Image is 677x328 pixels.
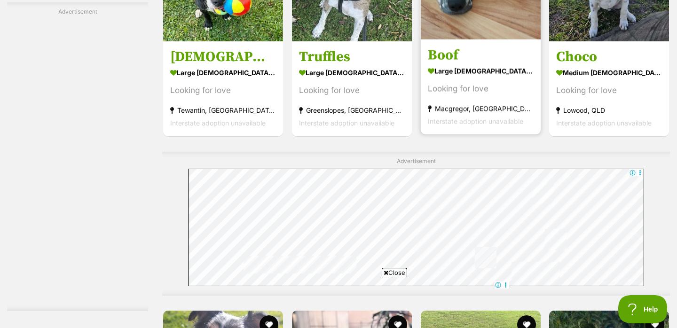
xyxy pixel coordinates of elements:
span: Interstate adoption unavailable [170,119,266,127]
iframe: Advertisement [167,281,510,323]
h3: [DEMOGRAPHIC_DATA] [170,48,276,66]
iframe: Help Scout Beacon - Open [618,295,668,323]
a: Boof large [DEMOGRAPHIC_DATA] Dog Looking for love Macgregor, [GEOGRAPHIC_DATA] Interstate adopti... [421,39,541,135]
span: Close [382,268,407,277]
strong: medium [DEMOGRAPHIC_DATA] Dog [556,66,662,80]
span: Interstate adoption unavailable [299,119,394,127]
strong: large [DEMOGRAPHIC_DATA] Dog [428,64,534,78]
strong: large [DEMOGRAPHIC_DATA] Dog [299,66,405,80]
strong: large [DEMOGRAPHIC_DATA] Dog [170,66,276,80]
div: Looking for love [299,85,405,97]
strong: Greenslopes, [GEOGRAPHIC_DATA] [299,104,405,117]
a: Truffles large [DEMOGRAPHIC_DATA] Dog Looking for love Greenslopes, [GEOGRAPHIC_DATA] Interstate ... [292,41,412,137]
strong: Tewantin, [GEOGRAPHIC_DATA] [170,104,276,117]
div: Advertisement [162,152,670,296]
h3: Choco [556,48,662,66]
span: Interstate adoption unavailable [556,119,652,127]
div: Looking for love [556,85,662,97]
iframe: Advertisement [188,169,644,286]
div: Looking for love [170,85,276,97]
h3: Truffles [299,48,405,66]
h3: Boof [428,47,534,64]
a: [DEMOGRAPHIC_DATA] large [DEMOGRAPHIC_DATA] Dog Looking for love Tewantin, [GEOGRAPHIC_DATA] Inte... [163,41,283,137]
iframe: Advertisement [7,20,148,302]
span: Interstate adoption unavailable [428,117,523,125]
div: Looking for love [428,83,534,95]
strong: Macgregor, [GEOGRAPHIC_DATA] [428,102,534,115]
strong: Lowood, QLD [556,104,662,117]
div: Advertisement [7,2,148,311]
a: Choco medium [DEMOGRAPHIC_DATA] Dog Looking for love Lowood, QLD Interstate adoption unavailable [549,41,669,137]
